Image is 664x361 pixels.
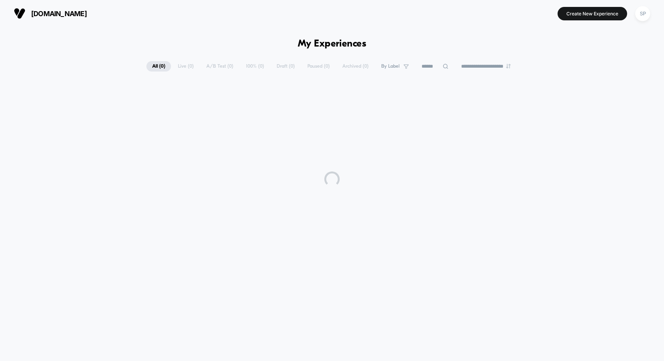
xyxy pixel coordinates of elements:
button: Create New Experience [558,7,627,20]
h1: My Experiences [298,38,367,50]
span: All ( 0 ) [146,61,171,72]
img: Visually logo [14,8,25,19]
img: end [506,64,511,68]
span: By Label [381,63,400,69]
div: SP [635,6,650,21]
span: [DOMAIN_NAME] [31,10,87,18]
button: [DOMAIN_NAME] [12,7,89,20]
button: SP [633,6,652,22]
